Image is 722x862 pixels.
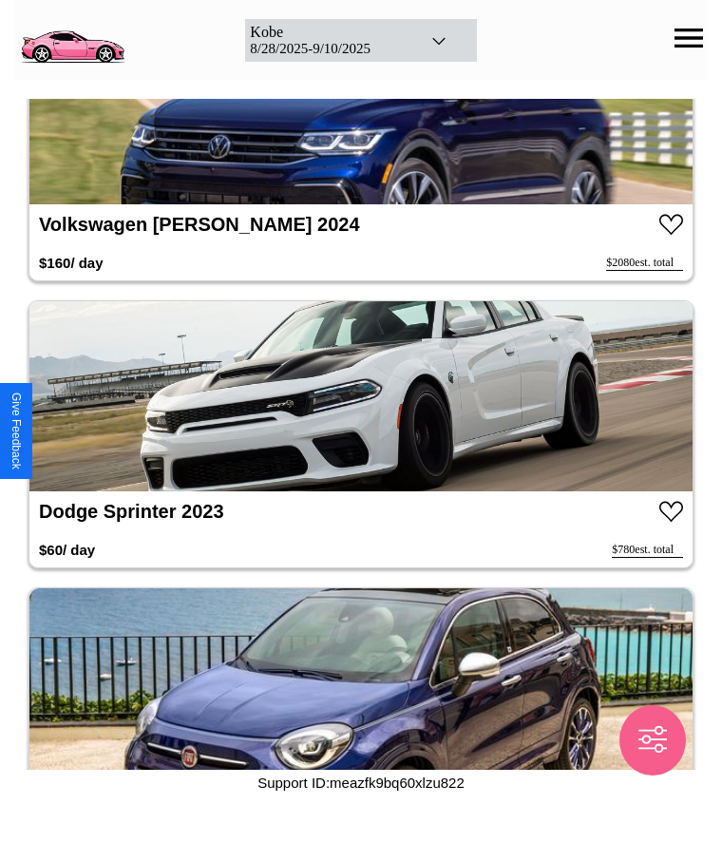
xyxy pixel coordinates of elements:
[39,501,224,522] a: Dodge Sprinter 2023
[39,214,360,235] a: Volkswagen [PERSON_NAME] 2024
[39,245,104,280] h3: $ 160 / day
[9,393,23,469] div: Give Feedback
[606,256,683,271] div: $ 2080 est. total
[14,10,130,67] img: logo
[612,543,683,558] div: $ 780 est. total
[250,41,405,57] div: 8 / 28 / 2025 - 9 / 10 / 2025
[257,770,465,795] p: Support ID: meazfk9bq60xlzu822
[39,532,95,567] h3: $ 60 / day
[250,24,405,41] div: Kobe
